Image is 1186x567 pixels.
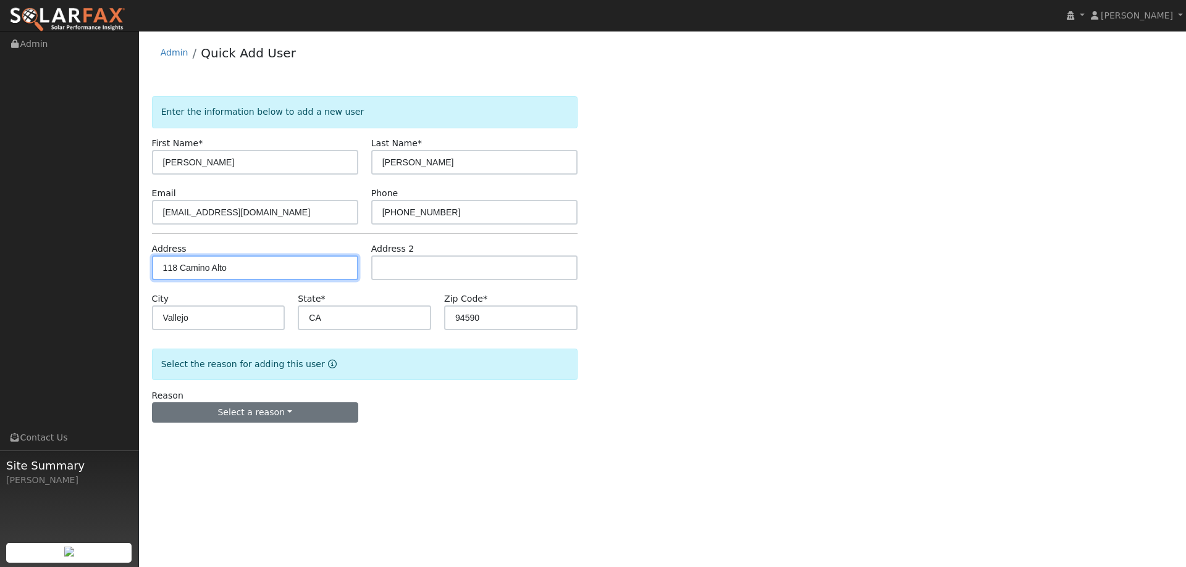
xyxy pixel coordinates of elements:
[9,7,125,33] img: SolarFax
[152,137,203,150] label: First Name
[152,96,578,128] div: Enter the information below to add a new user
[321,294,326,304] span: Required
[444,292,487,305] label: Zip Code
[1101,10,1173,20] span: [PERSON_NAME]
[152,292,169,305] label: City
[6,457,132,474] span: Site Summary
[325,359,337,369] a: Reason for new user
[152,402,358,423] button: Select a reason
[152,389,183,402] label: Reason
[201,46,296,60] a: Quick Add User
[371,242,414,255] label: Address 2
[152,349,578,380] div: Select the reason for adding this user
[371,187,398,200] label: Phone
[371,137,422,150] label: Last Name
[198,138,203,148] span: Required
[6,474,132,487] div: [PERSON_NAME]
[161,48,188,57] a: Admin
[152,187,176,200] label: Email
[298,292,325,305] label: State
[418,138,422,148] span: Required
[64,547,74,557] img: retrieve
[483,294,487,304] span: Required
[152,242,187,255] label: Address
